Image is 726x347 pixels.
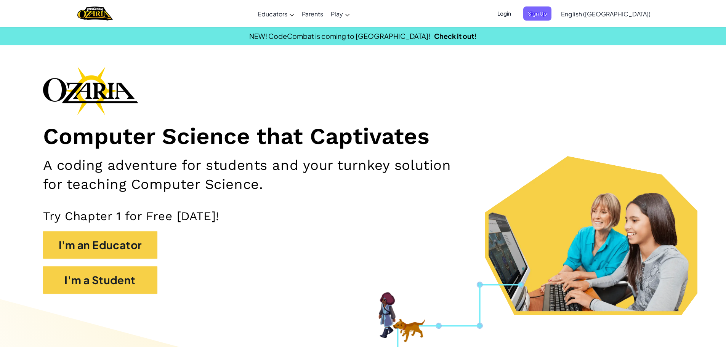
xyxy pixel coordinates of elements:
[523,6,551,21] button: Sign Up
[77,6,113,21] a: Ozaria by CodeCombat logo
[43,66,138,115] img: Ozaria branding logo
[77,6,113,21] img: Home
[43,266,157,294] button: I'm a Student
[254,3,298,24] a: Educators
[557,3,654,24] a: English ([GEOGRAPHIC_DATA])
[298,3,327,24] a: Parents
[43,231,157,259] button: I'm an Educator
[43,123,683,150] h1: Computer Science that Captivates
[43,209,683,224] p: Try Chapter 1 for Free [DATE]!
[493,6,516,21] button: Login
[331,10,343,18] span: Play
[258,10,287,18] span: Educators
[434,32,477,40] a: Check it out!
[249,32,430,40] span: NEW! CodeCombat is coming to [GEOGRAPHIC_DATA]!
[561,10,651,18] span: English ([GEOGRAPHIC_DATA])
[43,156,472,193] h2: A coding adventure for students and your turnkey solution for teaching Computer Science.
[327,3,354,24] a: Play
